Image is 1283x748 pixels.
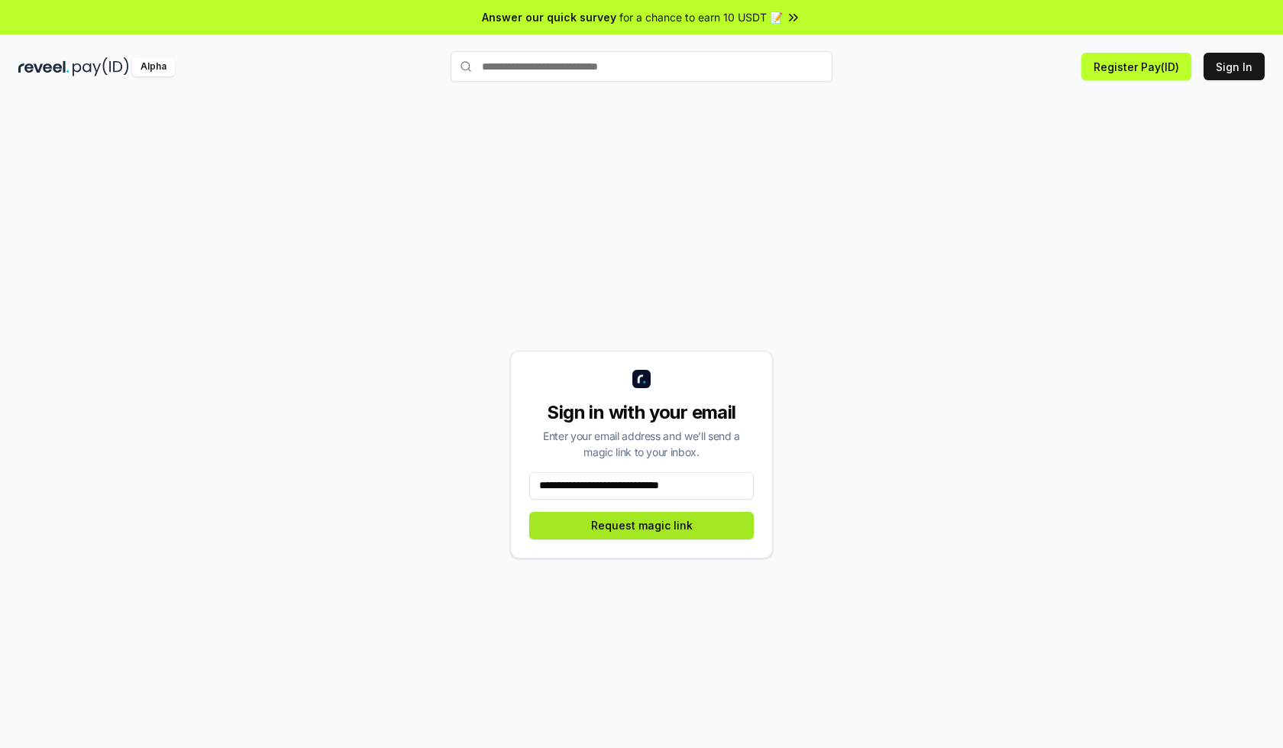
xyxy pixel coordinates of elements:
button: Register Pay(ID) [1081,53,1191,80]
span: for a chance to earn 10 USDT 📝 [619,9,783,25]
div: Sign in with your email [529,400,754,425]
div: Enter your email address and we’ll send a magic link to your inbox. [529,428,754,460]
div: Alpha [132,57,175,76]
button: Request magic link [529,512,754,539]
button: Sign In [1204,53,1265,80]
img: logo_small [632,370,651,388]
img: reveel_dark [18,57,69,76]
img: pay_id [73,57,129,76]
span: Answer our quick survey [482,9,616,25]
